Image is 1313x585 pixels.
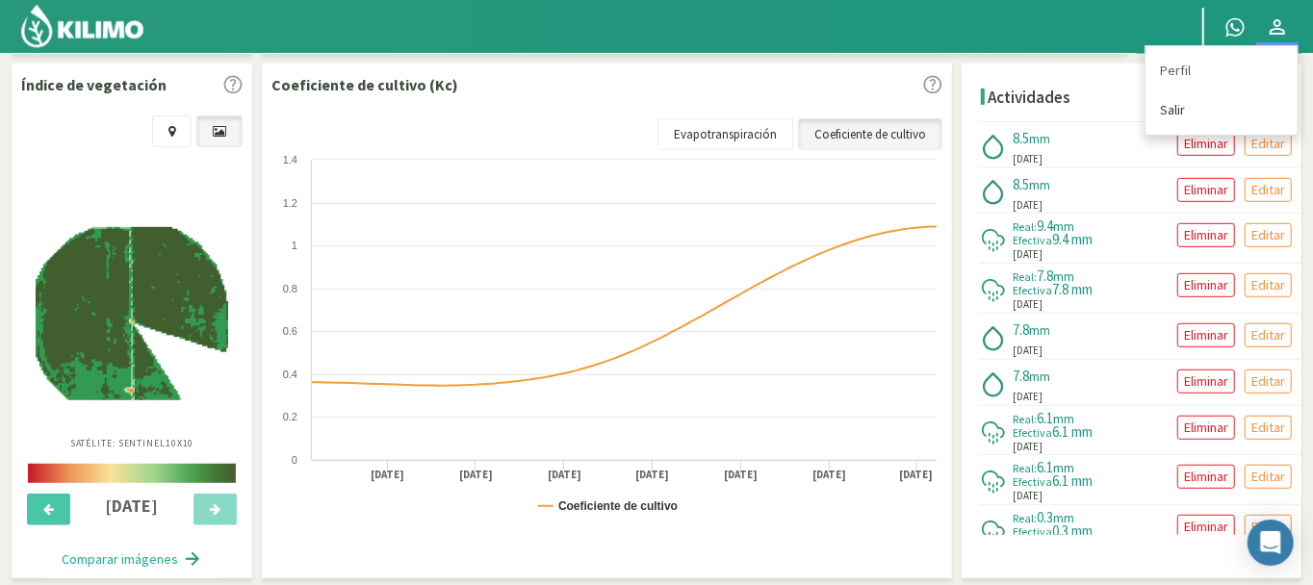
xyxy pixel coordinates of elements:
[1013,175,1029,193] span: 8.5
[1052,230,1093,248] span: 9.4 mm
[283,283,297,294] text: 0.8
[1184,466,1228,488] p: Eliminar
[1251,133,1285,155] p: Editar
[1013,367,1029,385] span: 7.8
[899,468,933,482] text: [DATE]
[1013,343,1043,359] span: [DATE]
[1013,524,1052,539] span: Efectiva
[1251,324,1285,346] p: Editar
[1013,269,1037,284] span: Real:
[271,73,458,96] p: Coeficiente de cultivo (Kc)
[28,464,236,483] img: scale
[812,468,846,482] text: [DATE]
[988,89,1070,107] h4: Actividades
[1013,488,1043,504] span: [DATE]
[1177,178,1235,202] button: Eliminar
[1013,461,1037,475] span: Real:
[1251,224,1285,246] p: Editar
[1177,132,1235,156] button: Eliminar
[798,118,942,151] a: Coeficiente de cultivo
[19,3,145,49] img: Kilimo
[548,468,581,482] text: [DATE]
[1251,417,1285,439] p: Editar
[1037,267,1053,285] span: 7.8
[1037,508,1053,526] span: 0.3
[1177,369,1235,394] button: Eliminar
[1245,416,1292,440] button: Editar
[724,468,758,482] text: [DATE]
[1053,410,1074,427] span: mm
[1248,520,1294,566] div: Open Intercom Messenger
[371,468,404,482] text: [DATE]
[1251,516,1285,538] p: Editar
[1013,320,1029,339] span: 7.8
[1053,217,1074,235] span: mm
[459,468,493,482] text: [DATE]
[1013,129,1029,147] span: 8.5
[1013,296,1043,313] span: [DATE]
[657,118,793,151] a: Evapotranspiración
[1037,216,1053,235] span: 9.4
[1013,233,1052,247] span: Efectiva
[1052,422,1093,441] span: 6.1 mm
[1245,515,1292,539] button: Editar
[1251,370,1285,393] p: Editar
[283,369,297,380] text: 0.4
[1029,130,1050,147] span: mm
[1184,224,1228,246] p: Eliminar
[1029,368,1050,385] span: mm
[70,436,194,450] p: Satélite: Sentinel
[1013,283,1052,297] span: Efectiva
[1013,197,1043,214] span: [DATE]
[1013,219,1037,234] span: Real:
[43,540,221,578] button: Comparar imágenes
[1251,274,1285,296] p: Editar
[1177,416,1235,440] button: Eliminar
[283,325,297,337] text: 0.6
[1013,389,1043,405] span: [DATE]
[1184,133,1228,155] p: Eliminar
[1184,370,1228,393] p: Eliminar
[1052,521,1093,540] span: 0.3 mm
[1053,267,1074,285] span: mm
[1177,465,1235,489] button: Eliminar
[1053,459,1074,476] span: mm
[1013,511,1037,525] span: Real:
[82,496,183,516] h4: [DATE]
[292,454,297,466] text: 0
[1013,425,1052,440] span: Efectiva
[1177,223,1235,247] button: Eliminar
[1251,466,1285,488] p: Editar
[1184,324,1228,346] p: Eliminar
[1013,439,1043,455] span: [DATE]
[1013,412,1037,426] span: Real:
[1184,179,1228,201] p: Eliminar
[1029,176,1050,193] span: mm
[1245,323,1292,347] button: Editar
[1251,179,1285,201] p: Editar
[1146,90,1298,130] a: Salir
[1177,323,1235,347] button: Eliminar
[1177,515,1235,539] button: Eliminar
[1013,474,1052,489] span: Efectiva
[1052,471,1093,490] span: 6.1 mm
[36,227,228,401] img: 89686eba-0ad4-4f79-bab4-250b26288264_-_sentinel_-_2025-08-26.png
[1052,280,1093,298] span: 7.8 mm
[1245,132,1292,156] button: Editar
[1245,178,1292,202] button: Editar
[1245,369,1292,394] button: Editar
[1184,274,1228,296] p: Eliminar
[283,197,297,209] text: 1.2
[1245,465,1292,489] button: Editar
[1029,321,1050,339] span: mm
[21,73,167,96] p: Índice de vegetación
[1146,51,1298,90] a: Perfil
[636,468,670,482] text: [DATE]
[1184,516,1228,538] p: Eliminar
[292,240,297,251] text: 1
[1245,273,1292,297] button: Editar
[283,154,297,165] text: 1.4
[1053,509,1074,526] span: mm
[1013,246,1043,263] span: [DATE]
[166,437,194,449] span: 10X10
